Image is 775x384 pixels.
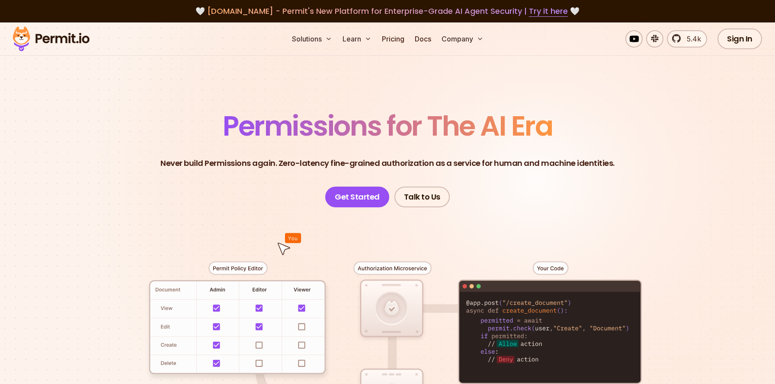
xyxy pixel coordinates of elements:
[9,24,93,54] img: Permit logo
[529,6,568,17] a: Try it here
[339,30,375,48] button: Learn
[667,30,707,48] a: 5.4k
[717,29,762,49] a: Sign In
[288,30,336,48] button: Solutions
[21,5,754,17] div: 🤍 🤍
[325,187,389,207] a: Get Started
[438,30,487,48] button: Company
[207,6,568,16] span: [DOMAIN_NAME] - Permit's New Platform for Enterprise-Grade AI Agent Security |
[411,30,435,48] a: Docs
[682,34,701,44] span: 5.4k
[223,107,552,145] span: Permissions for The AI Era
[160,157,615,169] p: Never build Permissions again. Zero-latency fine-grained authorization as a service for human and...
[378,30,408,48] a: Pricing
[394,187,450,207] a: Talk to Us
